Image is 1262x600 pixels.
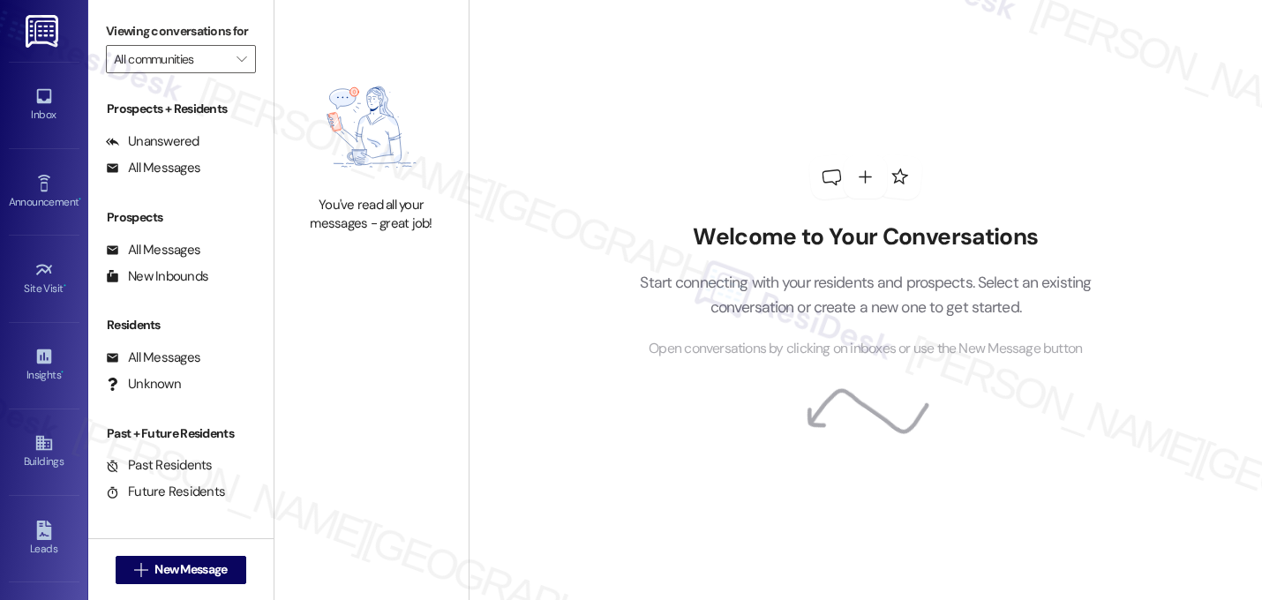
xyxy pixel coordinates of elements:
span: • [61,366,64,379]
img: empty-state [294,67,449,187]
i:  [237,52,246,66]
a: Leads [9,515,79,563]
div: New Inbounds [106,267,208,286]
i:  [134,563,147,577]
div: Unknown [106,375,181,394]
label: Viewing conversations for [106,18,256,45]
img: ResiDesk Logo [26,15,62,48]
a: Insights • [9,341,79,389]
div: Residents [88,316,274,334]
input: All communities [114,45,228,73]
div: Past + Future Residents [88,424,274,443]
div: Prospects + Residents [88,100,274,118]
button: New Message [116,556,246,584]
div: All Messages [106,349,200,367]
div: Future Residents [106,483,225,501]
div: All Messages [106,241,200,259]
p: Start connecting with your residents and prospects. Select an existing conversation or create a n... [613,270,1118,320]
h2: Welcome to Your Conversations [613,223,1118,251]
div: Unanswered [106,132,199,151]
span: • [64,280,66,292]
div: Prospects [88,208,274,227]
span: Open conversations by clicking on inboxes or use the New Message button [649,338,1082,360]
a: Site Visit • [9,255,79,303]
div: You've read all your messages - great job! [294,196,449,234]
div: All Messages [106,159,200,177]
a: Buildings [9,428,79,476]
a: Inbox [9,81,79,129]
span: New Message [154,560,227,579]
span: • [79,193,81,206]
div: Past Residents [106,456,213,475]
